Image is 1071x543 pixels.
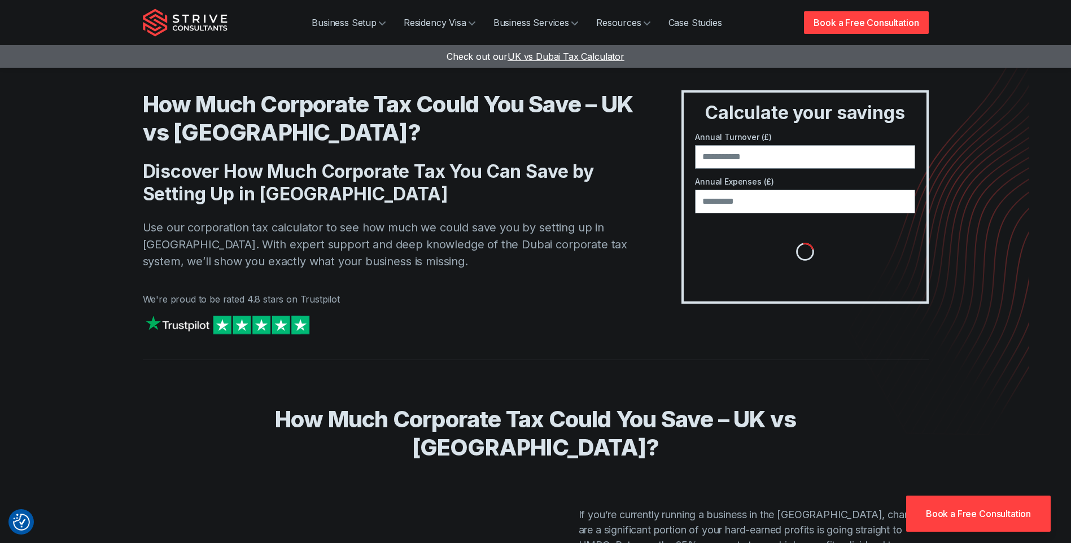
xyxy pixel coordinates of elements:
[143,160,637,205] h2: Discover How Much Corporate Tax You Can Save by Setting Up in [GEOGRAPHIC_DATA]
[143,219,637,270] p: Use our corporation tax calculator to see how much we could save you by setting up in [GEOGRAPHIC...
[13,514,30,531] button: Consent Preferences
[143,90,637,147] h1: How Much Corporate Tax Could You Save – UK vs [GEOGRAPHIC_DATA]?
[695,176,915,187] label: Annual Expenses (£)
[906,496,1051,532] a: Book a Free Consultation
[804,11,928,34] a: Book a Free Consultation
[143,292,637,306] p: We're proud to be rated 4.8 stars on Trustpilot
[13,514,30,531] img: Revisit consent button
[143,313,312,337] img: Strive on Trustpilot
[688,102,921,124] h3: Calculate your savings
[174,405,897,462] h2: How Much Corporate Tax Could You Save – UK vs [GEOGRAPHIC_DATA]?
[508,51,624,62] span: UK vs Dubai Tax Calculator
[484,11,587,34] a: Business Services
[143,8,228,37] img: Strive Consultants
[303,11,395,34] a: Business Setup
[447,51,624,62] a: Check out ourUK vs Dubai Tax Calculator
[587,11,659,34] a: Resources
[659,11,731,34] a: Case Studies
[395,11,484,34] a: Residency Visa
[695,131,915,143] label: Annual Turnover (£)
